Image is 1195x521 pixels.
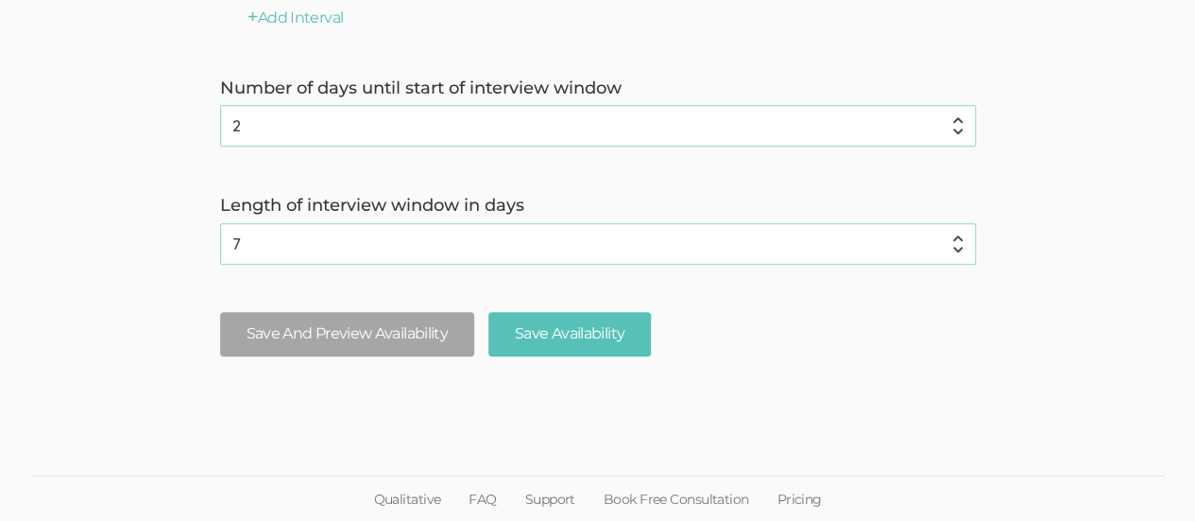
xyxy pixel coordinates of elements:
[248,8,344,29] button: Add Interval
[1101,430,1195,521] iframe: Chat Widget
[220,312,474,356] button: Save And Preview Availability
[488,312,651,356] input: Save Availability
[220,77,976,101] label: Number of days until start of interview window
[220,194,976,218] label: Length of interview window in days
